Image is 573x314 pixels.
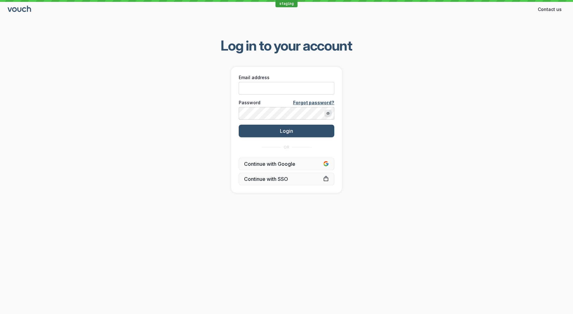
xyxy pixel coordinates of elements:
a: Continue with SSO [239,173,334,185]
a: Go to sign in [8,7,32,12]
span: Continue with Google [244,161,329,167]
span: Password [239,100,260,106]
button: Continue with Google [239,158,334,170]
button: Show password [324,110,332,117]
span: Log in to your account [221,37,352,54]
span: Login [280,128,293,134]
span: Email address [239,74,270,81]
span: Continue with SSO [244,176,329,182]
span: OR [284,145,289,150]
a: Forgot password? [293,100,334,106]
span: Contact us [538,6,562,13]
button: Login [239,125,334,137]
button: Contact us [534,4,565,14]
